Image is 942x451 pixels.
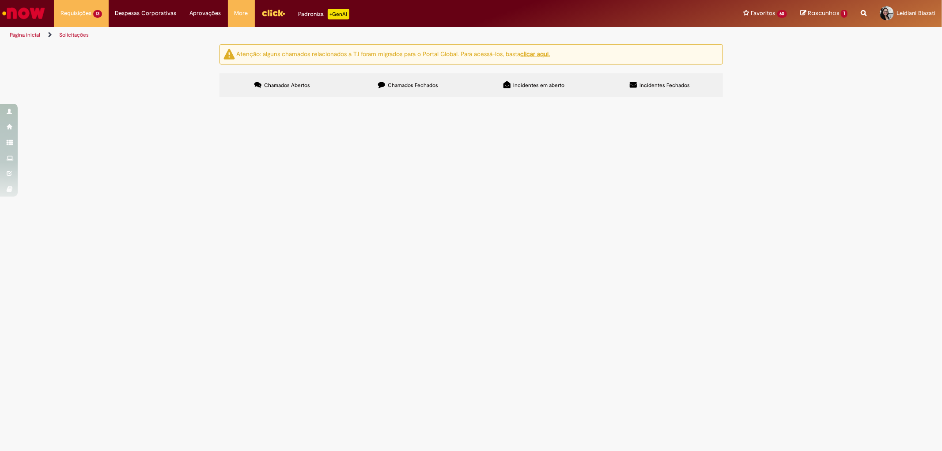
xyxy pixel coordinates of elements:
[299,9,349,19] div: Padroniza
[237,50,550,58] ng-bind-html: Atenção: alguns chamados relacionados a T.I foram migrados para o Portal Global. Para acessá-los,...
[388,82,438,89] span: Chamados Fechados
[521,50,550,58] a: clicar aqui.
[115,9,177,18] span: Despesas Corporativas
[261,6,285,19] img: click_logo_yellow_360x200.png
[61,9,91,18] span: Requisições
[190,9,221,18] span: Aprovações
[328,9,349,19] p: +GenAi
[93,10,102,18] span: 13
[513,82,564,89] span: Incidentes em aberto
[7,27,621,43] ul: Trilhas de página
[1,4,46,22] img: ServiceNow
[10,31,40,38] a: Página inicial
[777,10,787,18] span: 60
[897,9,935,17] span: Leidiani Biazati
[59,31,89,38] a: Solicitações
[808,9,840,17] span: Rascunhos
[841,10,847,18] span: 1
[751,9,776,18] span: Favoritos
[264,82,310,89] span: Chamados Abertos
[235,9,248,18] span: More
[800,9,847,18] a: Rascunhos
[639,82,690,89] span: Incidentes Fechados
